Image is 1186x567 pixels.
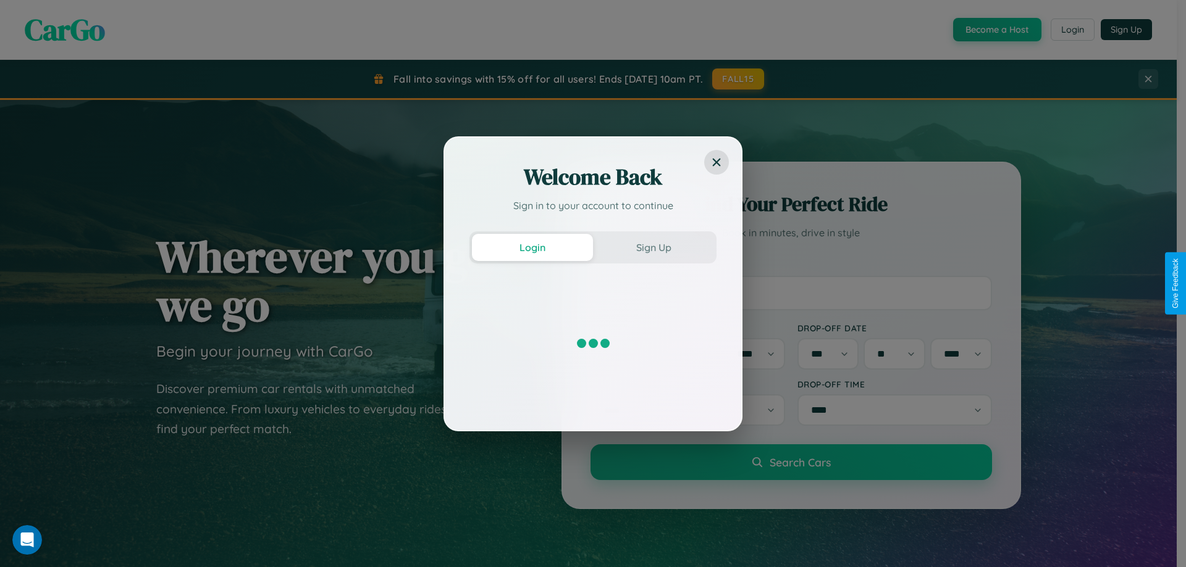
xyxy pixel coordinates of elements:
h2: Welcome Back [469,162,717,192]
button: Sign Up [593,234,714,261]
iframe: Intercom live chat [12,525,42,555]
div: Give Feedback [1171,259,1180,308]
p: Sign in to your account to continue [469,198,717,213]
button: Login [472,234,593,261]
